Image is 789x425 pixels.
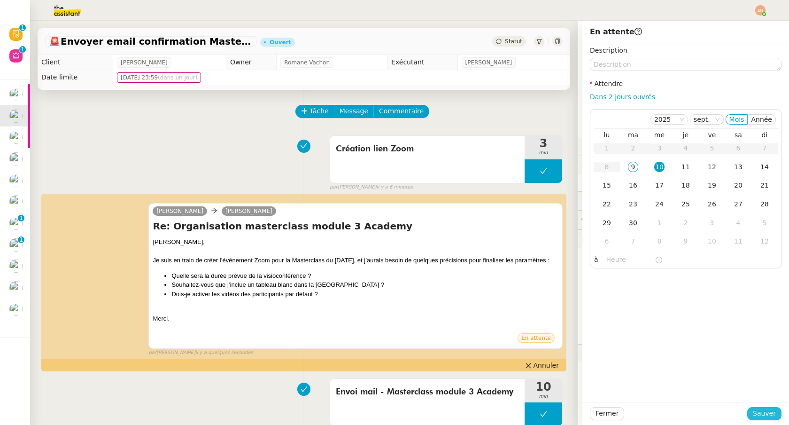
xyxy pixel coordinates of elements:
td: 28/09/2025 [751,195,778,214]
div: 14 [759,162,770,172]
nz-badge-sup: 1 [19,46,26,53]
div: 4 [733,218,743,228]
div: 19 [707,180,717,190]
span: 💬 [581,216,642,223]
div: 21 [759,180,770,190]
nz-select-item: sept. [694,115,720,124]
td: 08/10/2025 [646,232,673,251]
td: 19/09/2025 [699,176,725,195]
div: Je suis en train de créer l’événement Zoom pour la Masterclass du [DATE], et j’aurais besoin de q... [153,256,558,265]
div: 12 [759,236,770,246]
button: Annuler [521,360,563,370]
button: Sauver [747,407,781,420]
div: 💬Commentaires [578,211,789,229]
div: 28 [759,199,770,209]
span: En attente [521,335,551,341]
img: users%2Ff7AvM1H5WROKDkFYQNHz8zv46LV2%2Favatar%2Ffa026806-15e4-4312-a94b-3cc825a940eb [9,174,23,187]
nz-badge-sup: 1 [18,236,24,243]
nz-badge-sup: 1 [18,215,24,221]
td: Client [38,55,113,70]
td: 17/09/2025 [646,176,673,195]
span: Annuler [534,361,559,370]
div: 17 [654,180,665,190]
div: 16 [628,180,638,190]
div: 22 [602,199,612,209]
td: 09/09/2025 [620,158,646,177]
td: 04/10/2025 [725,214,751,233]
div: ⚙️Procédures [578,137,789,156]
span: Mois [729,116,744,123]
span: ⏲️ [581,197,650,205]
td: 14/09/2025 [751,158,778,177]
small: [PERSON_NAME] [148,349,253,357]
td: Owner [226,55,276,70]
div: 9 [681,236,691,246]
div: 23 [628,199,638,209]
img: users%2Ff7AvM1H5WROKDkFYQNHz8zv46LV2%2Favatar%2Ffa026806-15e4-4312-a94b-3cc825a940eb [9,195,23,208]
img: users%2FABbKNE6cqURruDjcsiPjnOKQJp72%2Favatar%2F553dd27b-fe40-476d-bebb-74bc1599d59c [9,217,23,230]
p: 1 [19,215,23,223]
div: 🔐Données client [578,156,789,174]
span: Sauver [753,408,776,419]
div: 5 [759,218,770,228]
div: 6 [602,236,612,246]
li: Quelle sera la durée prévue de la visioconférence ? [171,271,558,281]
p: 1 [21,46,24,55]
td: 11/10/2025 [725,232,751,251]
th: ven. [699,131,725,139]
span: min [525,149,562,157]
div: 10 [707,236,717,246]
td: 02/10/2025 [673,214,699,233]
div: 30 [628,218,638,228]
label: Attendre [590,80,623,87]
span: 3 [525,138,562,149]
th: sam. [725,131,751,139]
div: 11 [733,236,743,246]
td: 27/09/2025 [725,195,751,214]
td: 01/10/2025 [646,214,673,233]
th: jeu. [673,131,699,139]
td: 25/09/2025 [673,195,699,214]
div: 7 [628,236,638,246]
div: 🕵️Autres demandes en cours 15 [578,230,789,248]
td: 18/09/2025 [673,176,699,195]
td: 05/10/2025 [751,214,778,233]
button: Tâche [295,105,334,118]
td: Exécutant [387,55,457,70]
div: 11 [681,162,691,172]
span: il y a 6 minutes [377,183,413,191]
th: mar. [620,131,646,139]
div: 27 [733,199,743,209]
img: users%2Fjeuj7FhI7bYLyCU6UIN9LElSS4x1%2Favatar%2F1678820456145.jpeg [9,131,23,144]
span: [DATE] 23:59 [121,73,197,82]
div: Ouvert [270,39,291,45]
span: ⚙️ [581,141,630,152]
span: [PERSON_NAME] [465,58,512,67]
span: En attente [590,27,642,36]
nz-badge-sup: 1 [19,24,26,31]
div: 🧴Autres [578,345,789,363]
span: Message [340,106,368,117]
div: 10 [654,162,665,172]
button: Fermer [590,407,624,420]
span: min [525,393,562,401]
td: 23/09/2025 [620,195,646,214]
td: 07/10/2025 [620,232,646,251]
img: svg [755,5,766,16]
td: 10/10/2025 [699,232,725,251]
button: Commentaire [373,105,429,118]
a: Dans 2 jours ouvrés [590,93,655,101]
p: 1 [19,236,23,245]
td: 16/09/2025 [620,176,646,195]
nz-select-item: 2025 [654,115,684,124]
span: Romane Vachon [284,58,330,67]
div: 26 [707,199,717,209]
td: 11/09/2025 [673,158,699,177]
div: 3 [707,218,717,228]
label: Description [590,47,627,54]
td: 24/09/2025 [646,195,673,214]
td: 21/09/2025 [751,176,778,195]
img: users%2FtFhOaBya8rNVU5KG7br7ns1BCvi2%2Favatar%2Faa8c47da-ee6c-4101-9e7d-730f2e64f978 [9,110,23,123]
td: 22/09/2025 [594,195,620,214]
span: Commentaire [379,106,424,117]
